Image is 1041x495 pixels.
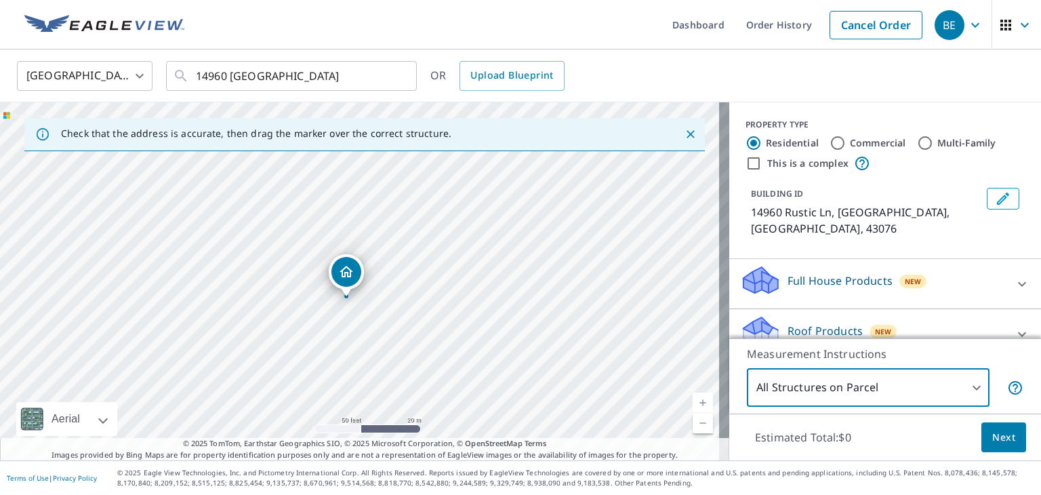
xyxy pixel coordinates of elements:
img: EV Logo [24,15,184,35]
p: 14960 Rustic Ln, [GEOGRAPHIC_DATA], [GEOGRAPHIC_DATA], 43076 [751,204,981,237]
p: BUILDING ID [751,188,803,199]
span: New [905,276,922,287]
span: © 2025 TomTom, Earthstar Geographics SIO, © 2025 Microsoft Corporation, © [183,438,547,450]
p: Full House Products [788,273,893,289]
a: Terms of Use [7,473,49,483]
a: Terms [525,438,547,448]
a: Current Level 19, Zoom In [693,393,713,413]
button: Close [682,125,699,143]
button: Edit building 1 [987,188,1019,210]
a: Current Level 19, Zoom Out [693,413,713,433]
div: Roof ProductsNew [740,315,1030,353]
div: All Structures on Parcel [747,369,989,407]
div: OR [430,61,565,91]
label: Residential [766,136,819,150]
input: Search by address or latitude-longitude [196,57,389,95]
div: PROPERTY TYPE [746,119,1025,131]
div: Aerial [16,402,117,436]
a: Upload Blueprint [460,61,564,91]
div: Full House ProductsNew [740,264,1030,303]
label: Multi-Family [937,136,996,150]
span: Your report will include each building or structure inside the parcel boundary. In some cases, du... [1007,380,1023,396]
span: Upload Blueprint [470,67,553,84]
p: Measurement Instructions [747,346,1023,362]
span: Next [992,429,1015,446]
p: © 2025 Eagle View Technologies, Inc. and Pictometry International Corp. All Rights Reserved. Repo... [117,468,1034,488]
a: OpenStreetMap [465,438,522,448]
p: Check that the address is accurate, then drag the marker over the correct structure. [61,127,451,140]
a: Privacy Policy [53,473,97,483]
div: [GEOGRAPHIC_DATA] [17,57,152,95]
div: BE [935,10,964,40]
label: This is a complex [767,157,849,170]
button: Next [981,422,1026,453]
label: Commercial [850,136,906,150]
p: Roof Products [788,323,863,339]
span: New [875,326,892,337]
div: Aerial [47,402,84,436]
div: Dropped pin, building 1, Residential property, 14960 Rustic Ln Thornville, OH 43076 [329,254,364,296]
p: | [7,474,97,482]
a: Cancel Order [830,11,922,39]
p: Estimated Total: $0 [744,422,862,452]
